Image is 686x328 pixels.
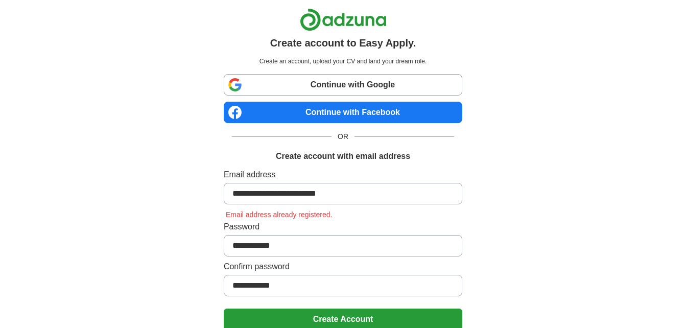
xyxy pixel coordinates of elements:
p: Create an account, upload your CV and land your dream role. [226,57,460,66]
img: Adzuna logo [300,8,387,31]
span: OR [332,131,354,142]
label: Email address [224,169,462,181]
label: Confirm password [224,261,462,273]
a: Continue with Facebook [224,102,462,123]
h1: Create account to Easy Apply. [270,35,416,51]
a: Continue with Google [224,74,462,96]
label: Password [224,221,462,233]
h1: Create account with email address [276,150,410,162]
span: Email address already registered. [224,210,335,219]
